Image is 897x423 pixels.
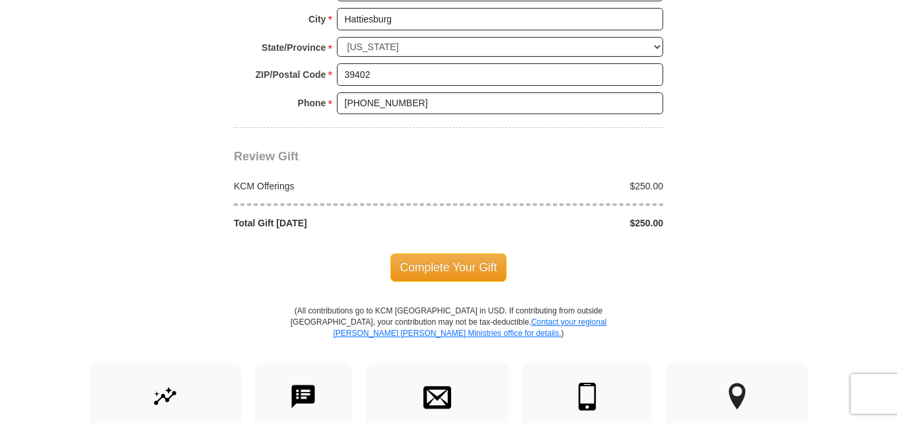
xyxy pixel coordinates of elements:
strong: Phone [298,94,326,112]
img: other-region [728,383,746,410]
strong: ZIP/Postal Code [256,65,326,84]
img: mobile.svg [573,383,601,410]
img: text-to-give.svg [289,383,317,410]
div: Total Gift [DATE] [227,216,449,230]
div: KCM Offerings [227,179,449,193]
img: envelope.svg [423,383,451,410]
a: Contact your regional [PERSON_NAME] [PERSON_NAME] Ministries office for details. [333,317,606,338]
span: Review Gift [234,150,299,163]
p: (All contributions go to KCM [GEOGRAPHIC_DATA] in USD. If contributing from outside [GEOGRAPHIC_D... [290,306,607,363]
strong: City [308,10,326,28]
div: $250.00 [448,179,670,193]
strong: State/Province [262,38,326,57]
div: $250.00 [448,216,670,230]
span: Complete Your Gift [390,253,507,281]
img: give-by-stock.svg [151,383,179,410]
